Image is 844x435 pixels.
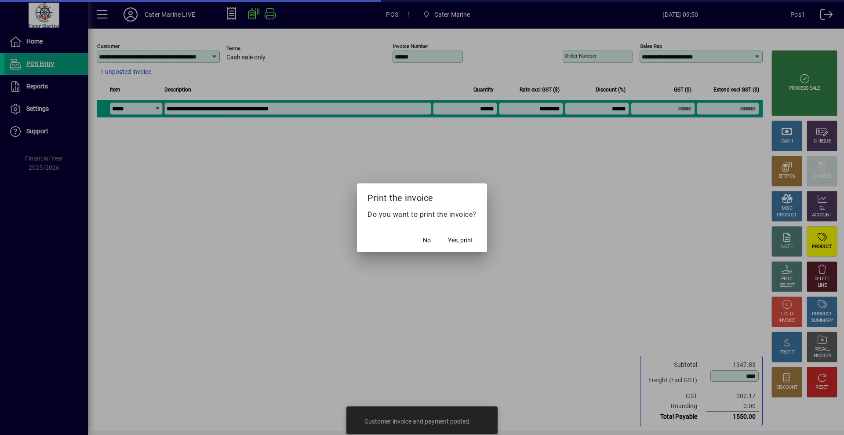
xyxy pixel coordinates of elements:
[413,233,441,249] button: No
[357,183,487,209] h2: Print the invoice
[423,236,431,245] span: No
[367,209,477,220] p: Do you want to print the invoice?
[448,236,473,245] span: Yes, print
[444,233,477,249] button: Yes, print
